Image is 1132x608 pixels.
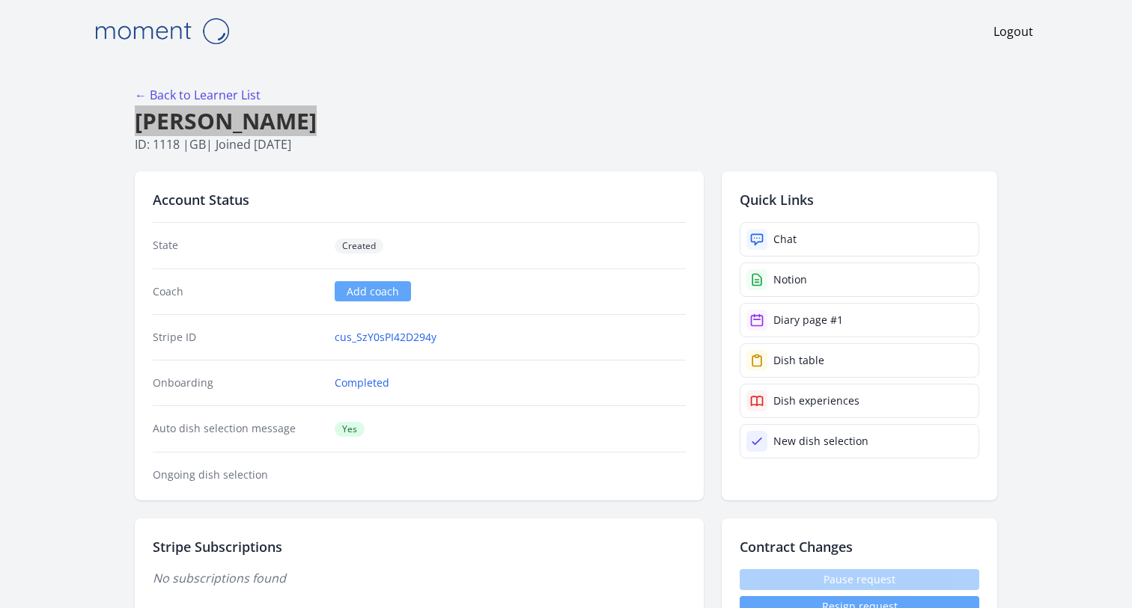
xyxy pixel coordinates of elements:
[740,536,979,557] h2: Contract Changes
[153,375,323,390] dt: Onboarding
[740,222,979,257] a: Chat
[153,421,323,437] dt: Auto dish selection message
[153,569,686,587] p: No subscriptions found
[87,12,237,50] img: Moment
[773,232,797,247] div: Chat
[993,22,1033,40] a: Logout
[740,384,979,418] a: Dish experiences
[153,238,323,254] dt: State
[335,281,411,301] a: Add coach
[740,303,979,337] a: Diary page #1
[773,393,859,408] div: Dish experiences
[773,272,807,287] div: Notion
[153,189,686,210] h2: Account Status
[153,284,323,299] dt: Coach
[335,422,365,437] span: Yes
[740,424,979,458] a: New dish selection
[335,375,389,390] a: Completed
[773,434,868,449] div: New dish selection
[189,136,206,153] span: gb
[773,353,824,368] div: Dish table
[135,87,261,103] a: ← Back to Learner List
[773,313,843,328] div: Diary page #1
[135,107,997,135] h1: [PERSON_NAME]
[153,467,323,482] dt: Ongoing dish selection
[740,343,979,378] a: Dish table
[335,239,383,254] span: Created
[153,330,323,345] dt: Stripe ID
[135,135,997,153] p: ID: 1118 | | Joined [DATE]
[740,262,979,297] a: Notion
[740,569,979,590] span: Pause request
[740,189,979,210] h2: Quick Links
[153,536,686,557] h2: Stripe Subscriptions
[335,330,436,345] a: cus_SzY0sPI42D294y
